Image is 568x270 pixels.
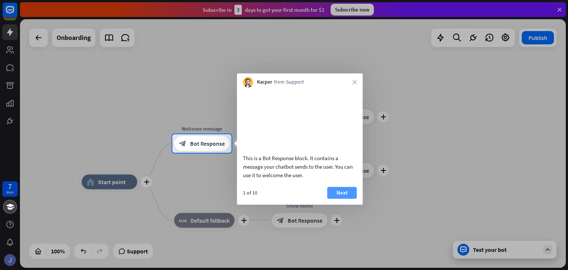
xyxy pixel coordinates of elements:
i: close [352,80,357,84]
button: Open LiveChat chat widget [6,3,28,25]
span: Kacper [257,79,272,86]
button: Next [327,187,357,199]
span: Bot Response [190,140,225,147]
div: This is a Bot Response block. It contains a message your chatbot sends to the user. You can use i... [243,154,357,179]
i: block_bot_response [179,140,186,147]
span: from Support [274,79,304,86]
div: 1 of 10 [243,189,257,196]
